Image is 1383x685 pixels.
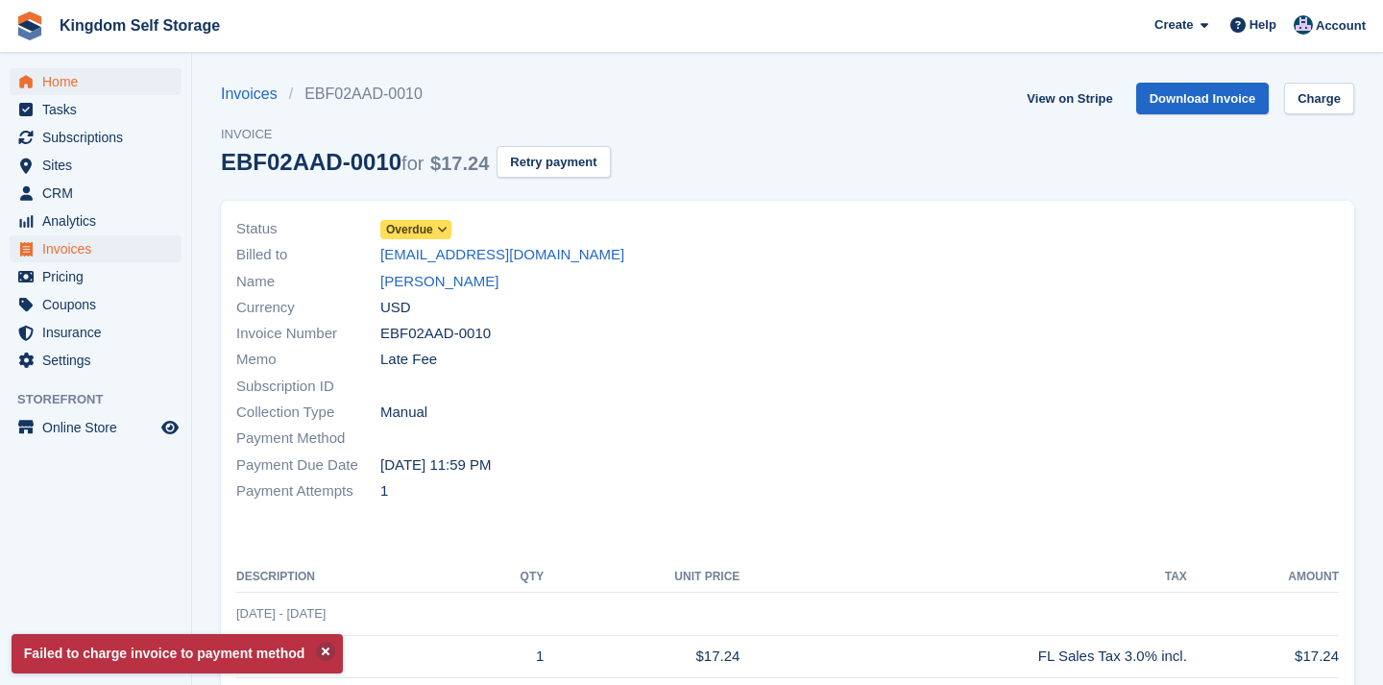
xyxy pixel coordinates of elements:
span: Name [236,271,380,293]
span: Subscriptions [42,124,158,151]
a: Preview store [158,416,182,439]
a: menu [10,263,182,290]
span: Sites [42,152,158,179]
td: 1 [473,635,544,678]
a: menu [10,291,182,318]
span: Subscription ID [236,376,380,398]
span: Payment Attempts [236,480,380,502]
a: [PERSON_NAME] [380,271,498,293]
span: Manual [380,402,427,424]
a: menu [10,124,182,151]
nav: breadcrumbs [221,83,611,106]
span: Account [1316,16,1366,36]
span: $17.24 [430,153,489,174]
th: Amount [1187,562,1339,593]
span: Coupons [42,291,158,318]
span: Invoice Number [236,323,380,345]
img: stora-icon-8386f47178a22dfd0bd8f6a31ec36ba5ce8667c1dd55bd0f319d3a0aa187defe.svg [15,12,44,40]
span: Invoices [42,235,158,262]
th: QTY [473,562,544,593]
a: menu [10,319,182,346]
span: Create [1154,15,1193,35]
span: Online Store [42,414,158,441]
a: Overdue [380,218,451,240]
span: Storefront [17,390,191,409]
a: Invoices [221,83,289,106]
a: menu [10,347,182,374]
div: EBF02AAD-0010 [221,149,489,175]
th: Description [236,562,473,593]
a: menu [10,235,182,262]
span: Memo [236,349,380,371]
time: 2025-08-14 03:59:59 UTC [380,454,492,477]
td: $17.24 [544,635,740,678]
a: View on Stripe [1019,83,1120,114]
img: Bradley Werlin [1294,15,1313,35]
a: menu [10,208,182,234]
span: Help [1250,15,1276,35]
span: Settings [42,347,158,374]
span: [DATE] - [DATE] [236,606,326,621]
a: Charge [1284,83,1354,114]
span: Late Fee [380,349,437,371]
a: Download Invoice [1136,83,1270,114]
span: Pricing [42,263,158,290]
div: FL Sales Tax 3.0% incl. [740,646,1186,668]
span: 1 [380,480,388,502]
span: Payment Due Date [236,454,380,477]
span: Home [42,68,158,95]
a: Kingdom Self Storage [52,10,228,41]
span: Overdue [386,221,433,238]
a: menu [10,68,182,95]
th: Unit Price [544,562,740,593]
span: USD [380,297,411,319]
span: Tasks [42,96,158,123]
span: Currency [236,297,380,319]
a: menu [10,152,182,179]
a: menu [10,96,182,123]
span: Billed to [236,244,380,266]
span: for [401,153,424,174]
button: Retry payment [497,146,610,178]
span: Analytics [42,208,158,234]
span: Invoice [221,125,611,144]
span: Insurance [42,319,158,346]
p: Failed to charge invoice to payment method [12,634,343,673]
a: menu [10,414,182,441]
span: Collection Type [236,402,380,424]
span: CRM [42,180,158,207]
a: menu [10,180,182,207]
td: $17.24 [1187,635,1339,678]
th: Tax [740,562,1186,593]
td: Late Fee [236,635,473,678]
span: EBF02AAD-0010 [380,323,491,345]
span: Payment Method [236,428,380,450]
a: [EMAIL_ADDRESS][DOMAIN_NAME] [380,244,624,266]
span: Status [236,218,380,240]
